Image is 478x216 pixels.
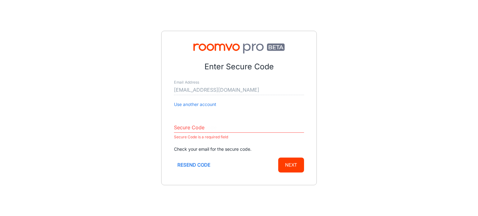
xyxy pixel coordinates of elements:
p: Check your email for the secure code. [174,146,304,153]
button: Next [278,158,304,172]
input: myname@example.com [174,85,304,95]
p: Secure Code is a required field [174,133,304,141]
label: Email Address [174,80,199,85]
button: Resend code [174,158,214,172]
img: Roomvo PRO Beta [174,44,304,53]
p: Enter Secure Code [174,61,304,73]
input: Enter secure code [174,123,304,133]
button: Use another account [174,101,216,108]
